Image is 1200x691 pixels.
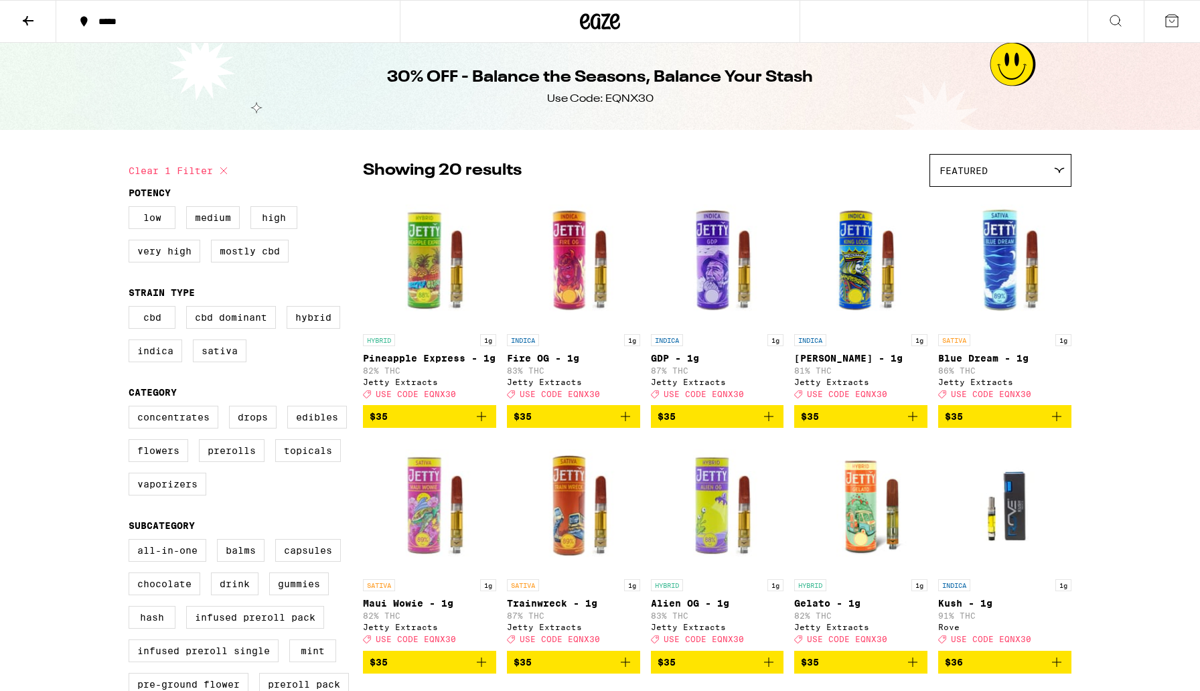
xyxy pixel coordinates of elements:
[129,606,175,629] label: Hash
[507,623,640,631] div: Jetty Extracts
[794,405,927,428] button: Add to bag
[938,366,1071,375] p: 86% THC
[507,194,640,327] img: Jetty Extracts - Fire OG - 1g
[945,411,963,422] span: $35
[480,579,496,591] p: 1g
[938,439,1071,572] img: Rove - Kush - 1g
[651,378,784,386] div: Jetty Extracts
[767,334,783,346] p: 1g
[376,635,456,644] span: USE CODE EQNX30
[651,366,784,375] p: 87% THC
[129,539,206,562] label: All-In-One
[287,306,340,329] label: Hybrid
[651,623,784,631] div: Jetty Extracts
[363,334,395,346] p: HYBRID
[363,439,496,572] img: Jetty Extracts - Maui Wowie - 1g
[480,334,496,346] p: 1g
[507,194,640,405] a: Open page for Fire OG - 1g from Jetty Extracts
[129,154,232,187] button: Clear 1 filter
[794,378,927,386] div: Jetty Extracts
[938,623,1071,631] div: Rove
[651,334,683,346] p: INDICA
[794,439,927,650] a: Open page for Gelato - 1g from Jetty Extracts
[658,657,676,668] span: $35
[1055,579,1071,591] p: 1g
[794,579,826,591] p: HYBRID
[911,579,927,591] p: 1g
[275,539,341,562] label: Capsules
[129,639,279,662] label: Infused Preroll Single
[129,439,188,462] label: Flowers
[951,390,1031,398] span: USE CODE EQNX30
[250,206,297,229] label: High
[938,378,1071,386] div: Jetty Extracts
[651,405,784,428] button: Add to bag
[794,651,927,674] button: Add to bag
[547,92,654,106] div: Use Code: EQNX30
[938,611,1071,620] p: 91% THC
[363,651,496,674] button: Add to bag
[129,306,175,329] label: CBD
[363,439,496,650] a: Open page for Maui Wowie - 1g from Jetty Extracts
[129,240,200,262] label: Very High
[507,598,640,609] p: Trainwreck - 1g
[363,366,496,375] p: 82% THC
[289,639,336,662] label: Mint
[507,651,640,674] button: Add to bag
[217,539,265,562] label: Balms
[363,611,496,620] p: 82% THC
[370,411,388,422] span: $35
[507,405,640,428] button: Add to bag
[951,635,1031,644] span: USE CODE EQNX30
[387,66,813,89] h1: 30% OFF - Balance the Seasons, Balance Your Stash
[794,194,927,327] img: Jetty Extracts - King Louis - 1g
[938,194,1071,405] a: Open page for Blue Dream - 1g from Jetty Extracts
[794,598,927,609] p: Gelato - 1g
[186,306,276,329] label: CBD Dominant
[938,439,1071,650] a: Open page for Kush - 1g from Rove
[651,439,784,572] img: Jetty Extracts - Alien OG - 1g
[229,406,277,429] label: Drops
[269,572,329,595] label: Gummies
[938,194,1071,327] img: Jetty Extracts - Blue Dream - 1g
[624,334,640,346] p: 1g
[945,657,963,668] span: $36
[186,206,240,229] label: Medium
[940,165,988,176] span: Featured
[624,579,640,591] p: 1g
[363,405,496,428] button: Add to bag
[129,520,195,531] legend: Subcategory
[376,390,456,398] span: USE CODE EQNX30
[664,390,744,398] span: USE CODE EQNX30
[129,339,182,362] label: Indica
[129,387,177,398] legend: Category
[664,635,744,644] span: USE CODE EQNX30
[938,405,1071,428] button: Add to bag
[363,194,496,327] img: Jetty Extracts - Pineapple Express - 1g
[794,623,927,631] div: Jetty Extracts
[807,390,887,398] span: USE CODE EQNX30
[193,339,246,362] label: Sativa
[363,598,496,609] p: Maui Wowie - 1g
[794,334,826,346] p: INDICA
[651,579,683,591] p: HYBRID
[211,240,289,262] label: Mostly CBD
[211,572,258,595] label: Drink
[186,606,324,629] label: Infused Preroll Pack
[514,411,532,422] span: $35
[767,579,783,591] p: 1g
[507,366,640,375] p: 83% THC
[807,635,887,644] span: USE CODE EQNX30
[794,439,927,572] img: Jetty Extracts - Gelato - 1g
[129,187,171,198] legend: Potency
[794,353,927,364] p: [PERSON_NAME] - 1g
[938,598,1071,609] p: Kush - 1g
[651,651,784,674] button: Add to bag
[275,439,341,462] label: Topicals
[507,439,640,650] a: Open page for Trainwreck - 1g from Jetty Extracts
[938,579,970,591] p: INDICA
[363,623,496,631] div: Jetty Extracts
[651,439,784,650] a: Open page for Alien OG - 1g from Jetty Extracts
[801,411,819,422] span: $35
[507,579,539,591] p: SATIVA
